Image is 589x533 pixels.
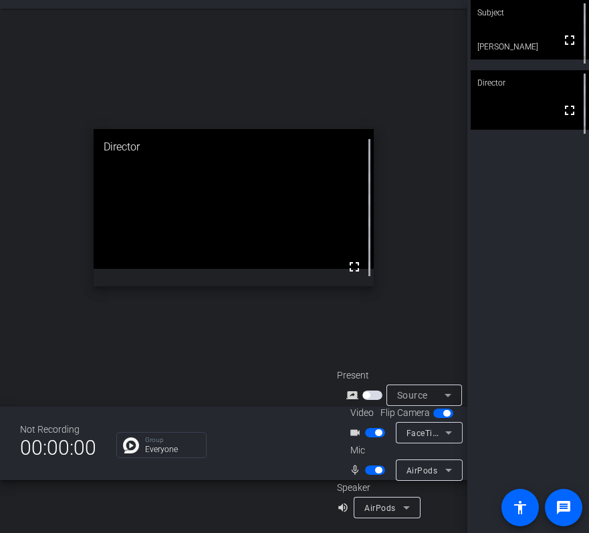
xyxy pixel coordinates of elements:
mat-icon: fullscreen [562,32,578,48]
p: Everyone [145,445,199,453]
div: Mic [337,443,471,457]
div: Present [337,368,471,383]
div: Speaker [337,481,417,495]
span: AirPods [406,466,438,475]
mat-icon: accessibility [512,500,528,516]
span: Flip Camera [380,406,430,420]
div: Director [471,70,589,96]
span: Video [350,406,374,420]
mat-icon: screen_share_outline [346,387,362,403]
p: Group [145,437,199,443]
img: Chat Icon [123,437,139,453]
mat-icon: mic_none [349,462,365,478]
span: AirPods [364,504,396,513]
mat-icon: videocam_outline [349,425,365,441]
div: Director [94,129,374,165]
span: Source [397,390,428,401]
mat-icon: volume_up [337,500,353,516]
div: Not Recording [20,423,96,437]
span: 00:00:00 [20,431,96,464]
mat-icon: message [556,500,572,516]
mat-icon: fullscreen [562,102,578,118]
mat-icon: fullscreen [346,259,362,275]
span: FaceTime HD Camera (5B00:3AA6) [406,427,544,438]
